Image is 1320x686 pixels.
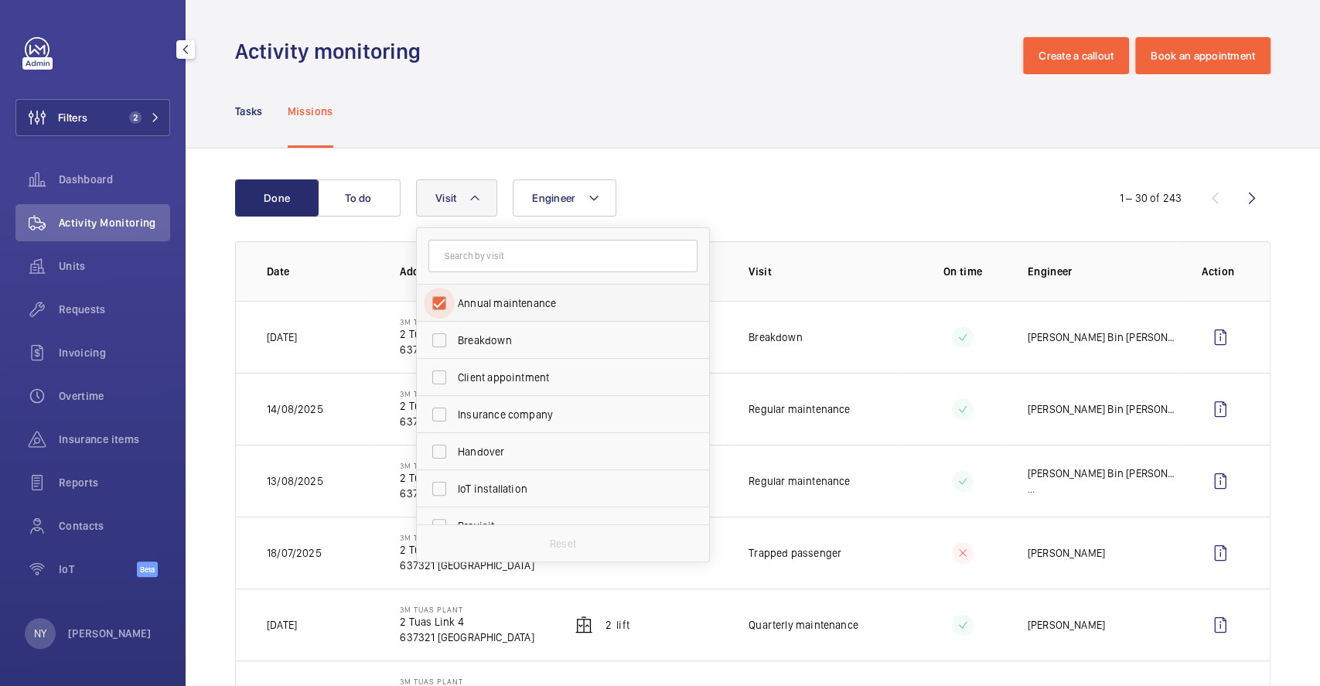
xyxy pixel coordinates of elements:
p: [PERSON_NAME] [1028,545,1105,561]
p: 2 Tuas Link 4 [400,470,534,486]
p: 13/08/2025 [267,473,323,489]
span: Insurance company [458,407,670,422]
button: Filters2 [15,99,170,136]
p: 637321 [GEOGRAPHIC_DATA] [400,558,534,573]
p: 3M Tuas Plant [400,605,534,614]
span: Annual maintenance [458,295,670,311]
span: Activity Monitoring [59,215,170,230]
p: Action [1202,264,1239,279]
p: Visit [749,264,898,279]
input: Search by visit [428,240,698,272]
span: Filters [58,110,87,125]
p: Quarterly maintenance [749,617,858,633]
p: 637321 [GEOGRAPHIC_DATA] [400,630,534,645]
span: Handover [458,444,670,459]
p: 2 Tuas Link 4 [400,326,534,342]
p: Tasks [235,104,263,119]
p: Engineer [1028,264,1177,279]
p: Reset [550,536,576,551]
p: 3M Tuas Plant [400,389,534,398]
div: 1 – 30 of 243 [1120,190,1182,206]
span: Beta [137,561,158,577]
span: Dashboard [59,172,170,187]
span: Invoicing [59,345,170,360]
span: Previsit [458,518,670,534]
span: 2 [129,111,142,124]
span: Engineer [532,192,575,204]
p: 2 Tuas Link 4 [400,542,534,558]
p: 637321 [GEOGRAPHIC_DATA] [400,342,534,357]
button: Create a callout [1023,37,1129,74]
span: Overtime [59,388,170,404]
button: Engineer [513,179,616,217]
button: Done [235,179,319,217]
p: Address [400,264,549,279]
span: Requests [59,302,170,317]
p: [PERSON_NAME] [68,626,152,641]
button: Visit [416,179,497,217]
span: Contacts [59,518,170,534]
p: 3M Tuas Plant [400,677,534,686]
img: elevator.svg [575,616,593,634]
span: Client appointment [458,370,670,385]
h1: Activity monitoring [235,37,430,66]
p: Breakdown [749,329,803,345]
span: IoT [59,561,137,577]
p: 14/08/2025 [267,401,323,417]
span: IoT installation [458,481,670,497]
p: 2 Tuas Link 4 [400,398,534,414]
button: Book an appointment [1135,37,1271,74]
p: Regular maintenance [749,401,850,417]
p: 2 Tuas Link 4 [400,614,534,630]
p: NY [34,626,46,641]
p: [DATE] [267,617,297,633]
p: Trapped passenger [749,545,841,561]
p: [PERSON_NAME] [1028,617,1105,633]
p: 3M Tuas Plant [400,461,534,470]
p: [PERSON_NAME] Bin [PERSON_NAME] [1028,329,1177,345]
p: Missions [288,104,333,119]
p: 18/07/2025 [267,545,322,561]
p: 2 Lift [605,617,629,633]
span: Insurance items [59,432,170,447]
p: 3M Tuas Plant [400,533,534,542]
p: On time [923,264,1002,279]
p: [PERSON_NAME] Bin [PERSON_NAME] [1028,401,1177,417]
p: 3M Tuas Plant [400,317,534,326]
span: Visit [435,192,456,204]
p: 637321 [GEOGRAPHIC_DATA] [400,486,534,501]
p: Regular maintenance [749,473,850,489]
p: [PERSON_NAME] Bin [PERSON_NAME] [1028,466,1177,481]
p: Date [267,264,375,279]
p: 637321 [GEOGRAPHIC_DATA] [400,414,534,429]
span: Breakdown [458,333,670,348]
p: [DATE] [267,329,297,345]
button: To do [317,179,401,217]
span: Reports [59,475,170,490]
span: Units [59,258,170,274]
div: ... [1028,466,1177,497]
